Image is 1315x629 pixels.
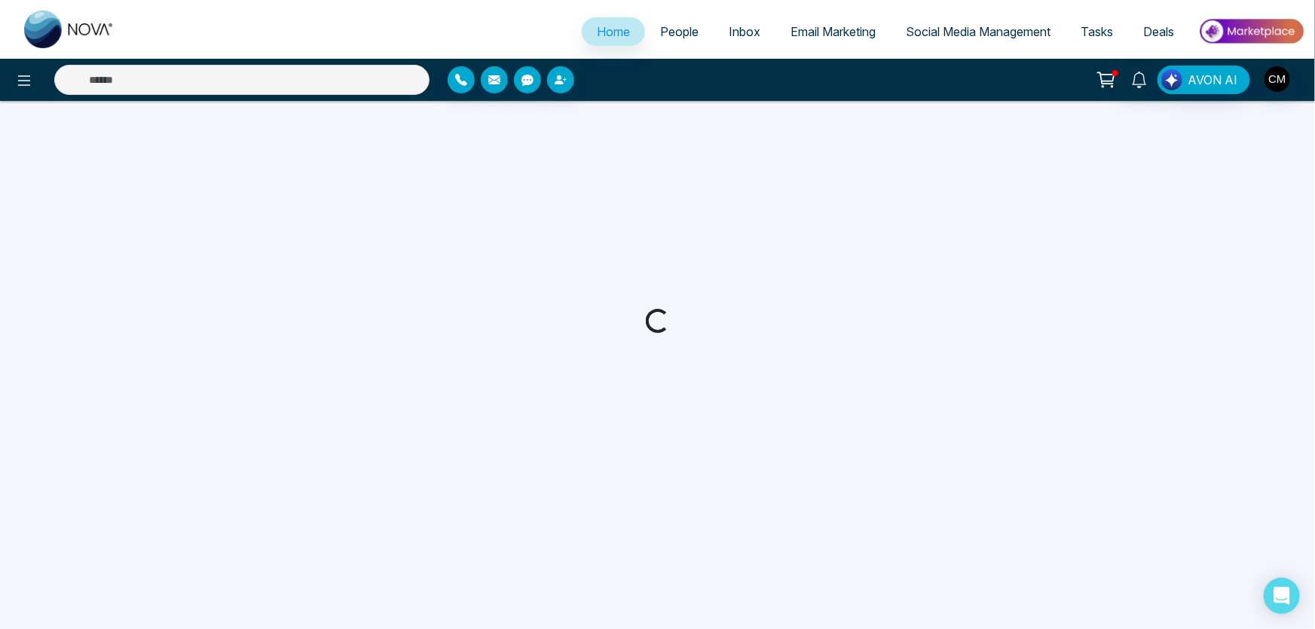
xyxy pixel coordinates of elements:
span: Social Media Management [906,24,1050,39]
span: People [660,24,699,39]
a: Tasks [1066,17,1128,46]
button: AVON AI [1158,66,1250,94]
a: People [645,17,714,46]
span: Inbox [729,24,760,39]
a: Email Marketing [775,17,891,46]
img: Market-place.gif [1197,14,1306,48]
div: Open Intercom Messenger [1264,578,1300,614]
span: AVON AI [1188,71,1237,89]
a: Inbox [714,17,775,46]
span: Deals [1143,24,1174,39]
span: Email Marketing [791,24,876,39]
a: Social Media Management [891,17,1066,46]
img: Nova CRM Logo [24,11,115,48]
span: Tasks [1081,24,1113,39]
img: Lead Flow [1161,69,1182,90]
a: Deals [1128,17,1189,46]
a: Home [582,17,645,46]
span: Home [597,24,630,39]
img: User Avatar [1265,66,1290,92]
